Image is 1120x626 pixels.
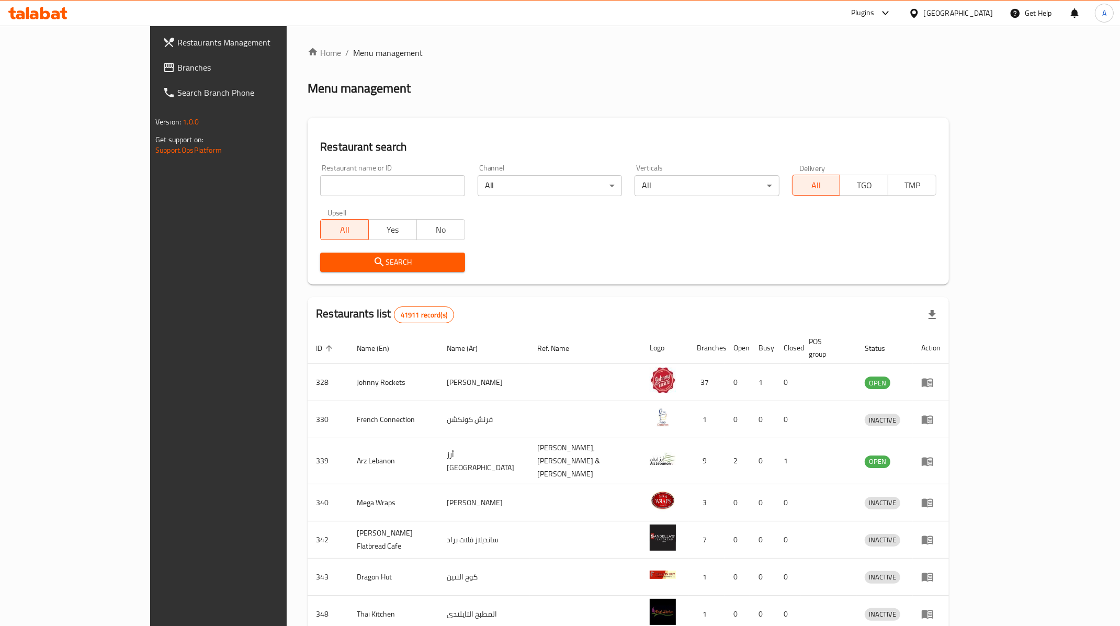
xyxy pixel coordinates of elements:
span: INACTIVE [865,571,900,583]
td: 37 [688,364,725,401]
th: Branches [688,332,725,364]
span: Yes [373,222,413,237]
span: INACTIVE [865,534,900,546]
h2: Restaurants list [316,306,454,323]
td: 1 [775,438,800,484]
td: 0 [725,401,750,438]
td: كوخ التنين [438,559,529,596]
span: INACTIVE [865,608,900,620]
span: INACTIVE [865,414,900,426]
td: 1 [688,559,725,596]
img: Sandella's Flatbread Cafe [650,525,676,551]
input: Search for restaurant name or ID.. [320,175,465,196]
img: Dragon Hut [650,562,676,588]
img: Johnny Rockets [650,367,676,393]
div: Total records count [394,306,454,323]
td: 0 [750,484,775,521]
td: French Connection [348,401,438,438]
td: 1 [688,401,725,438]
td: 0 [750,438,775,484]
span: No [421,222,461,237]
div: Export file [920,302,945,327]
div: Menu [921,533,941,546]
img: Arz Lebanon [650,446,676,472]
span: Restaurants Management [177,36,329,49]
td: Mega Wraps [348,484,438,521]
td: 0 [775,364,800,401]
td: أرز [GEOGRAPHIC_DATA] [438,438,529,484]
td: Arz Lebanon [348,438,438,484]
th: Busy [750,332,775,364]
th: Logo [641,332,688,364]
nav: breadcrumb [308,47,949,59]
div: All [635,175,779,196]
span: Branches [177,61,329,74]
td: 3 [688,484,725,521]
div: INACTIVE [865,534,900,547]
span: A [1102,7,1106,19]
td: 0 [775,521,800,559]
span: All [797,178,836,193]
td: سانديلاز فلات براد [438,521,529,559]
span: INACTIVE [865,497,900,509]
span: OPEN [865,456,890,468]
td: [PERSON_NAME] [438,364,529,401]
th: Open [725,332,750,364]
td: فرنش كونكشن [438,401,529,438]
button: Search [320,253,465,272]
div: Menu [921,413,941,426]
td: 0 [725,364,750,401]
span: Menu management [353,47,423,59]
button: All [792,175,841,196]
div: Menu [921,496,941,509]
th: Closed [775,332,800,364]
button: All [320,219,369,240]
div: Menu [921,376,941,389]
td: 9 [688,438,725,484]
img: French Connection [650,404,676,430]
div: Plugins [851,7,874,19]
td: 0 [725,559,750,596]
button: TMP [888,175,936,196]
td: 0 [750,401,775,438]
td: 0 [725,484,750,521]
a: Restaurants Management [154,30,337,55]
td: 0 [750,521,775,559]
td: Dragon Hut [348,559,438,596]
img: Thai Kitchen [650,599,676,625]
span: OPEN [865,377,890,389]
td: 1 [750,364,775,401]
span: 41911 record(s) [394,310,454,320]
td: 0 [775,484,800,521]
button: No [416,219,465,240]
span: POS group [809,335,844,360]
span: All [325,222,365,237]
a: Search Branch Phone [154,80,337,105]
td: 0 [725,521,750,559]
td: [PERSON_NAME] [438,484,529,521]
td: [PERSON_NAME],[PERSON_NAME] & [PERSON_NAME] [529,438,642,484]
span: Get support on: [155,133,203,146]
span: 1.0.0 [183,115,199,129]
td: 0 [775,401,800,438]
div: INACTIVE [865,497,900,509]
td: [PERSON_NAME] Flatbread Cafe [348,521,438,559]
td: Johnny Rockets [348,364,438,401]
label: Upsell [327,209,347,216]
td: 2 [725,438,750,484]
label: Delivery [799,164,825,172]
img: Mega Wraps [650,487,676,514]
li: / [345,47,349,59]
th: Action [913,332,949,364]
h2: Restaurant search [320,139,936,155]
span: Name (Ar) [447,342,491,355]
div: [GEOGRAPHIC_DATA] [924,7,993,19]
h2: Menu management [308,80,411,97]
div: Menu [921,455,941,468]
td: 7 [688,521,725,559]
td: 0 [775,559,800,596]
span: ID [316,342,336,355]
